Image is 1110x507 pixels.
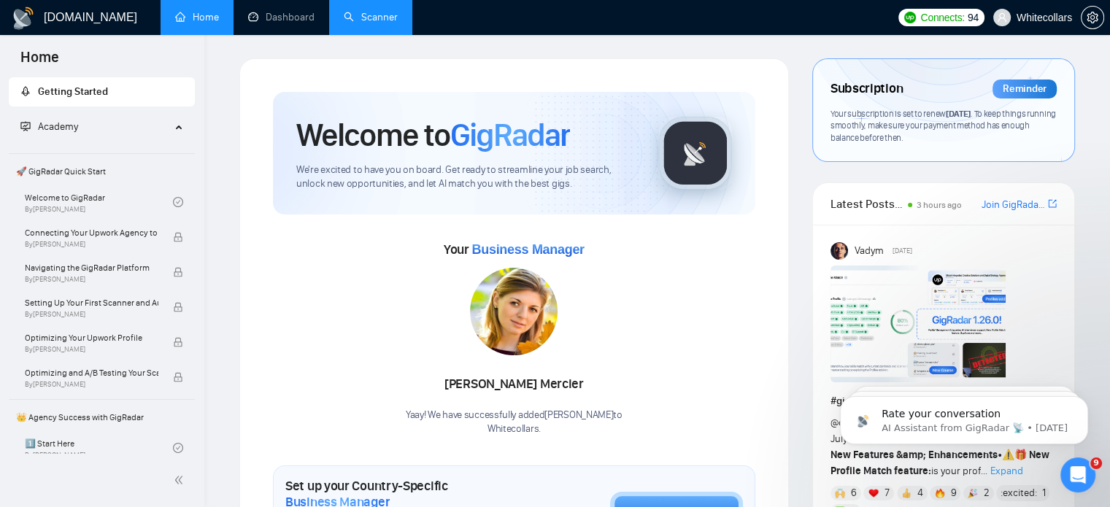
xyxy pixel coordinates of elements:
span: By [PERSON_NAME] [25,345,158,354]
span: By [PERSON_NAME] [25,310,158,319]
span: Business Manager [471,242,584,257]
span: 🚀 GigRadar Quick Start [10,157,193,186]
span: 6 [851,486,857,500]
span: rocket [20,86,31,96]
img: gigradar-logo.png [659,117,732,190]
span: lock [173,372,183,382]
button: setting [1081,6,1104,29]
a: dashboardDashboard [248,11,315,23]
a: export [1048,197,1057,211]
span: Academy [38,120,78,133]
div: Reminder [993,80,1057,98]
a: 1️⃣ Start HereBy[PERSON_NAME] [25,432,173,464]
span: Your subscription is set to renew . To keep things running smoothly, make sure your payment metho... [830,108,1056,143]
span: 👑 Agency Success with GigRadar [10,403,193,432]
span: :excited: [1000,485,1036,501]
span: Your [444,241,585,258]
span: Optimizing Your Upwork Profile [25,330,158,345]
span: 4 [917,486,923,500]
span: Getting Started [38,85,108,98]
img: upwork-logo.png [904,12,916,23]
span: export [1048,198,1057,209]
span: check-circle [173,443,183,453]
span: Expand [990,465,1023,477]
span: Academy [20,120,78,133]
iframe: Intercom live chat [1060,457,1095,492]
span: Subscription [830,77,903,101]
img: 🎉 [968,488,978,498]
span: Latest Posts from the GigRadar Community [830,195,903,213]
span: Setting Up Your First Scanner and Auto-Bidder [25,295,158,310]
span: Optimizing and A/B Testing Your Scanner for Better Results [25,365,158,380]
span: 9 [950,486,956,500]
a: setting [1081,12,1104,23]
img: 👍 [901,488,911,498]
span: check-circle [173,197,183,207]
p: Whitecollars . [406,422,623,436]
span: lock [173,232,183,242]
span: fund-projection-screen [20,121,31,131]
div: [PERSON_NAME] Mercier [406,372,623,397]
img: 🔥 [935,488,945,498]
img: ❤️ [868,488,879,498]
span: Connecting Your Upwork Agency to GigRadar [25,225,158,240]
span: lock [173,302,183,312]
a: Welcome to GigRadarBy[PERSON_NAME] [25,186,173,218]
img: Vadym [830,242,848,260]
iframe: Intercom notifications message [818,365,1110,468]
img: 🙌 [835,488,845,498]
span: [DATE] [893,244,912,258]
span: 1 [1041,486,1045,500]
span: 94 [968,9,979,26]
div: Yaay! We have successfully added [PERSON_NAME] to [406,409,623,436]
span: 9 [1090,457,1102,469]
span: lock [173,267,183,277]
span: 2 [984,486,990,500]
span: Home [9,47,71,77]
span: By [PERSON_NAME] [25,240,158,249]
img: F09AC4U7ATU-image.png [830,266,1006,382]
a: Join GigRadar Slack Community [982,197,1045,213]
a: homeHome [175,11,219,23]
h1: Welcome to [296,115,570,155]
span: 7 [884,486,889,500]
span: user [997,12,1007,23]
span: 3 hours ago [917,200,962,210]
span: double-left [174,473,188,487]
span: Connects: [920,9,964,26]
span: [DATE] [946,108,971,119]
span: Vadym [854,243,883,259]
span: setting [1082,12,1103,23]
a: searchScanner [344,11,398,23]
span: lock [173,337,183,347]
span: By [PERSON_NAME] [25,380,158,389]
img: logo [12,7,35,30]
img: 1687087971081-155.jpg [470,268,558,355]
span: We're excited to have you on board. Get ready to streamline your job search, unlock new opportuni... [296,163,636,191]
li: Getting Started [9,77,195,107]
span: Navigating the GigRadar Platform [25,260,158,275]
span: By [PERSON_NAME] [25,275,158,284]
span: GigRadar [450,115,570,155]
